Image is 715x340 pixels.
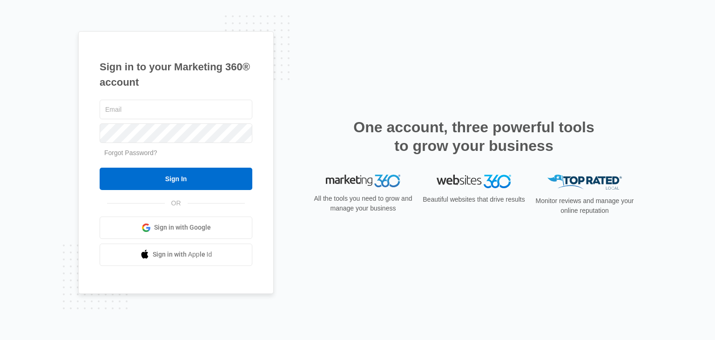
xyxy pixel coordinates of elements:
a: Sign in with Google [100,217,252,239]
p: All the tools you need to grow and manage your business [311,194,415,213]
a: Forgot Password? [104,149,157,156]
input: Sign In [100,168,252,190]
p: Beautiful websites that drive results [422,195,526,204]
img: Marketing 360 [326,175,400,188]
span: Sign in with Apple Id [153,250,212,259]
img: Websites 360 [437,175,511,188]
h2: One account, three powerful tools to grow your business [351,118,597,155]
h1: Sign in to your Marketing 360® account [100,59,252,90]
span: Sign in with Google [154,223,211,232]
img: Top Rated Local [547,175,622,190]
input: Email [100,100,252,119]
a: Sign in with Apple Id [100,244,252,266]
span: OR [165,198,188,208]
p: Monitor reviews and manage your online reputation [533,196,637,216]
